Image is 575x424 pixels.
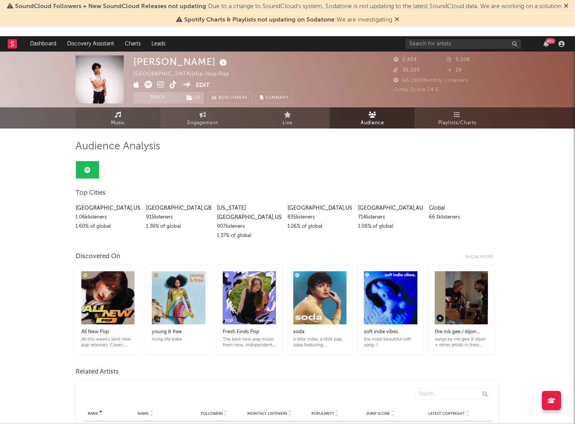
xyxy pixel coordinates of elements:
span: 36,100 [393,68,420,73]
div: 66.1k listeners [429,213,494,222]
div: a little indie, a little pop, soda featuring [PERSON_NAME] [293,337,346,348]
span: Engagement [187,119,218,128]
div: Show more [465,252,499,262]
div: 1.37 % of global [217,231,282,240]
div: the mk.gee / dijon multiverse [435,327,488,337]
a: Fresh Finds PopThe best new pop music from new, independent artists. Cover: [PERSON_NAME] [PERSON... [223,320,276,348]
a: Leads [146,36,171,52]
div: [US_STATE][GEOGRAPHIC_DATA] , US [217,204,282,222]
a: Discovery Assistant [62,36,119,52]
div: [GEOGRAPHIC_DATA] , GB [146,204,211,213]
div: living life babe [152,337,205,342]
span: Music [111,119,125,128]
div: [PERSON_NAME] [133,55,229,68]
div: [GEOGRAPHIC_DATA] , US [287,204,352,213]
span: Related Artists [76,367,119,377]
button: Summary [256,92,293,103]
div: 1.60 % of global [76,222,140,231]
button: Edit [196,81,210,90]
span: : Due to a change to SoundCloud's system, Sodatone is not updating to the latest SoundCloud data.... [15,3,562,10]
div: Global [429,204,494,213]
div: 915 listeners [146,213,211,222]
span: Jump Score [366,411,390,416]
div: Discovered On [76,252,120,261]
a: Audience [330,107,415,129]
span: SoundCloud Followers + New SoundCloud Releases not updating [15,3,206,10]
input: Search for artists [405,39,521,49]
div: Fresh Finds Pop [223,327,276,337]
div: 1.38 % of global [146,222,211,231]
span: Benchmark [219,93,248,103]
button: 99+ [543,41,549,47]
a: soft indie vibes.the most beautiful soft song :) [364,320,417,348]
div: 714 listeners [358,213,423,222]
input: Search... [414,389,491,399]
span: 9,108 [447,57,470,62]
div: 1.08 % of global [358,222,423,231]
a: Playlists/Charts [415,107,499,129]
span: : We are investigating [184,17,392,23]
div: [GEOGRAPHIC_DATA] , AU [358,204,423,213]
span: 19 [447,68,462,73]
a: Dashboard [25,36,62,52]
span: 66,089 Monthly Listeners [393,78,468,83]
span: Dismiss [395,17,399,23]
div: 907 listeners [217,222,282,231]
span: Spotify Charts & Playlists not updating on Sodatone [184,17,335,23]
span: Dismiss [564,3,568,10]
span: Rank [88,411,98,416]
span: Playlists/Charts [438,119,476,128]
span: ( 1 ) [182,92,204,103]
div: 1.26 % of global [287,222,352,231]
span: Name [138,411,149,416]
span: Top Cities [76,189,106,198]
span: Latest Copyright [428,411,465,416]
a: Music [76,107,160,129]
button: (1) [182,92,204,103]
span: Jump Score: 74.5 [393,87,439,92]
div: [GEOGRAPHIC_DATA] | Hip-Hop/Rap [133,70,238,79]
a: All New PopAll this week's best new pop releases. Cover: [PERSON_NAME] [81,320,135,348]
span: Summary [266,96,288,100]
div: the most beautiful soft song :) [364,337,417,348]
div: young & free [152,327,205,337]
span: Followers [201,411,223,416]
button: Track [133,92,182,103]
div: All this week's best new pop releases. Cover: [PERSON_NAME] [81,337,135,348]
div: soda [293,327,346,337]
a: the mk.gee / dijon multiversesongs by mk.gee & dijon + other artists in their sonic world // tikt... [435,320,488,348]
a: Engagement [160,107,245,129]
a: Live [245,107,330,129]
a: sodaa little indie, a little pop, soda featuring [PERSON_NAME] [293,320,346,348]
div: 99 + [546,38,555,44]
a: young & freeliving life babe [152,320,205,342]
div: [GEOGRAPHIC_DATA] , US [76,204,140,213]
a: Benchmark [208,92,252,103]
span: Monthly Listeners [247,411,287,416]
span: Audience [361,119,384,128]
div: All New Pop [81,327,135,337]
span: Live [282,119,293,128]
span: Popularity [311,411,334,416]
a: Charts [119,36,146,52]
span: Audience Analysis [76,142,160,151]
div: soft indie vibes. [364,327,417,337]
span: 2,454 [393,57,417,62]
div: 835 listeners [287,213,352,222]
div: 1.06k listeners [76,213,140,222]
div: The best new pop music from new, independent artists. Cover: [PERSON_NAME] [PERSON_NAME]. Artwork... [223,337,276,348]
div: songs by mk.gee & dijon + other artists in their sonic world // tiktok & insta: @kaseys.playlist [435,337,488,348]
